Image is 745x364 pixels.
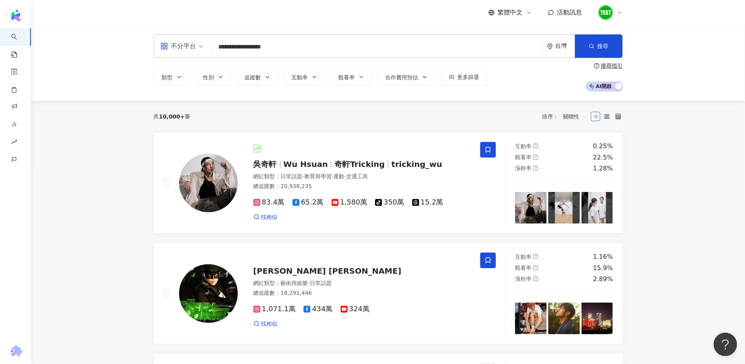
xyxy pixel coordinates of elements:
[304,173,332,179] span: 教育與學習
[332,198,368,206] span: 1,580萬
[253,266,402,276] span: [PERSON_NAME] [PERSON_NAME]
[515,303,547,334] img: post-image
[548,303,580,334] img: post-image
[253,320,278,328] a: 找相似
[253,305,296,313] span: 1,071.1萬
[533,254,539,259] span: question-circle
[515,192,547,224] img: post-image
[593,164,613,173] div: 1.28%
[261,213,278,221] span: 找相似
[375,198,404,206] span: 350萬
[515,165,531,171] span: 漲粉率
[160,42,168,50] span: appstore
[203,74,214,81] span: 性別
[310,280,332,286] span: 日常話題
[284,160,328,169] span: Wu Hsuan
[154,243,623,344] a: KOL Avatar[PERSON_NAME] [PERSON_NAME]網紅類型：藝術與娛樂·日常話題總追蹤數：18,291,4461,071.1萬434萬324萬找相似互動率question...
[555,43,575,49] div: 台灣
[9,9,22,22] img: logo icon
[303,305,332,313] span: 434萬
[303,173,304,179] span: ·
[344,173,346,179] span: ·
[533,276,539,282] span: question-circle
[179,154,238,212] img: KOL Avatar
[412,198,443,206] span: 15.2萬
[281,173,303,179] span: 日常話題
[498,8,523,17] span: 繁體中文
[253,280,471,287] div: 網紅類型 ：
[281,280,308,286] span: 藝術與娛樂
[593,264,613,273] div: 15.9%
[159,113,185,120] span: 10,000+
[154,132,623,233] a: KOL Avatar吳奇軒Wu Hsuan奇軒Trickingtricking_wu網紅類型：日常話題·教育與學習·運動·交通工具總追蹤數：20,938,23583.4萬65.2萬1,580萬3...
[11,28,27,59] a: search
[160,40,196,52] div: 不分平台
[515,265,531,271] span: 觀看率
[179,264,238,323] img: KOL Avatar
[593,275,613,283] div: 2.89%
[598,5,613,20] img: unnamed.png
[195,69,232,85] button: 性別
[548,192,580,224] img: post-image
[11,134,17,152] span: rise
[515,254,531,260] span: 互動率
[533,154,539,160] span: question-circle
[293,198,324,206] span: 65.2萬
[601,63,623,69] div: 搜尋指引
[563,110,587,123] span: 關聯性
[261,320,278,328] span: 找相似
[593,153,613,162] div: 22.5%
[334,160,385,169] span: 奇軒Tricking
[582,303,613,334] img: post-image
[253,183,471,190] div: 總追蹤數 ： 20,938,235
[346,173,368,179] span: 交通工具
[593,142,613,151] div: 0.25%
[547,43,553,49] span: environment
[593,253,613,261] div: 1.16%
[253,213,278,221] a: 找相似
[542,110,591,123] div: 排序：
[598,43,609,49] span: 搜尋
[575,34,623,58] button: 搜尋
[533,165,539,171] span: question-circle
[515,276,531,282] span: 漲粉率
[253,289,471,297] div: 總追蹤數 ： 18,291,446
[714,333,737,356] iframe: Help Scout Beacon - Open
[333,173,344,179] span: 運動
[154,113,190,120] div: 共 筆
[515,154,531,160] span: 觀看率
[332,173,333,179] span: ·
[341,305,370,313] span: 324萬
[162,74,173,81] span: 類型
[582,192,613,224] img: post-image
[557,9,582,16] span: 活動訊息
[515,143,531,149] span: 互動率
[594,63,600,68] span: question-circle
[253,198,285,206] span: 83.4萬
[308,280,310,286] span: ·
[253,160,277,169] span: 吳奇軒
[8,345,23,358] img: chrome extension
[391,160,442,169] span: tricking_wu
[533,143,539,149] span: question-circle
[253,173,471,181] div: 網紅類型 ：
[154,69,190,85] button: 類型
[533,265,539,271] span: question-circle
